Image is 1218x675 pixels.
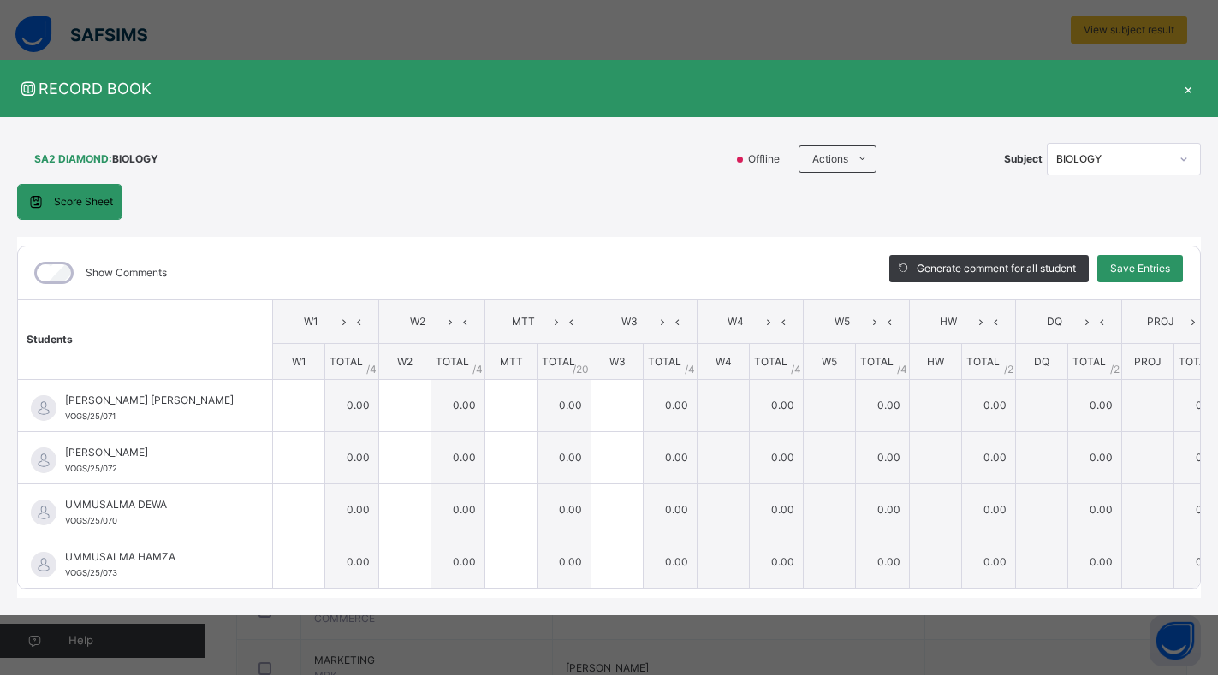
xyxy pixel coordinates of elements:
[917,261,1076,276] span: Generate comment for all student
[286,314,336,329] span: W1
[65,516,117,525] span: VOGS/25/070
[538,431,591,483] td: 0.00
[325,536,379,588] td: 0.00
[604,314,655,329] span: W3
[31,447,56,473] img: default.svg
[65,445,234,460] span: [PERSON_NAME]
[856,536,910,588] td: 0.00
[31,395,56,421] img: default.svg
[750,431,804,483] td: 0.00
[538,536,591,588] td: 0.00
[746,151,790,167] span: Offline
[966,355,1000,368] span: TOTAL
[392,314,443,329] span: W2
[431,536,485,588] td: 0.00
[500,355,523,368] span: MTT
[685,362,695,377] span: / 4
[822,355,837,368] span: W5
[923,314,973,329] span: HW
[366,362,377,377] span: / 4
[962,379,1016,431] td: 0.00
[17,77,1175,100] span: RECORD BOOK
[860,355,894,368] span: TOTAL
[710,314,761,329] span: W4
[856,431,910,483] td: 0.00
[330,355,363,368] span: TOTAL
[65,412,116,421] span: VOGS/25/071
[644,536,698,588] td: 0.00
[1068,431,1122,483] td: 0.00
[112,151,158,167] span: BIOLOGY
[1110,261,1170,276] span: Save Entries
[538,379,591,431] td: 0.00
[962,431,1016,483] td: 0.00
[65,393,234,408] span: [PERSON_NAME] [PERSON_NAME]
[644,379,698,431] td: 0.00
[325,483,379,536] td: 0.00
[648,355,681,368] span: TOTAL
[750,379,804,431] td: 0.00
[397,355,413,368] span: W2
[644,483,698,536] td: 0.00
[754,355,787,368] span: TOTAL
[436,355,469,368] span: TOTAL
[1134,355,1162,368] span: PROJ
[1068,379,1122,431] td: 0.00
[1029,314,1079,329] span: DQ
[927,355,944,368] span: HW
[34,151,112,167] span: SA2 DIAMOND :
[817,314,867,329] span: W5
[609,355,626,368] span: W3
[1072,355,1106,368] span: TOTAL
[1068,536,1122,588] td: 0.00
[897,362,907,377] span: / 4
[27,333,73,346] span: Students
[431,431,485,483] td: 0.00
[750,536,804,588] td: 0.00
[1034,355,1049,368] span: DQ
[86,265,167,281] label: Show Comments
[1056,151,1169,167] div: BIOLOGY
[644,431,698,483] td: 0.00
[812,151,848,167] span: Actions
[1004,362,1013,377] span: / 2
[1068,483,1122,536] td: 0.00
[31,552,56,577] img: default.svg
[1004,151,1043,167] span: Subject
[1175,77,1201,100] div: ×
[962,483,1016,536] td: 0.00
[325,431,379,483] td: 0.00
[292,355,306,368] span: W1
[54,194,113,210] span: Score Sheet
[431,379,485,431] td: 0.00
[1110,362,1120,377] span: / 2
[1179,355,1212,368] span: TOTAL
[538,483,591,536] td: 0.00
[573,362,589,377] span: / 20
[856,379,910,431] td: 0.00
[542,355,575,368] span: TOTAL
[65,464,117,473] span: VOGS/25/072
[1135,314,1185,329] span: PROJ
[325,379,379,431] td: 0.00
[716,355,732,368] span: W4
[791,362,801,377] span: / 4
[65,568,117,577] span: VOGS/25/073
[856,483,910,536] td: 0.00
[472,362,483,377] span: / 4
[750,483,804,536] td: 0.00
[65,549,234,565] span: UMMUSALMA HAMZA
[498,314,549,329] span: MTT
[431,483,485,536] td: 0.00
[31,500,56,525] img: default.svg
[65,497,234,512] span: UMMUSALMA DEWA
[962,536,1016,588] td: 0.00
